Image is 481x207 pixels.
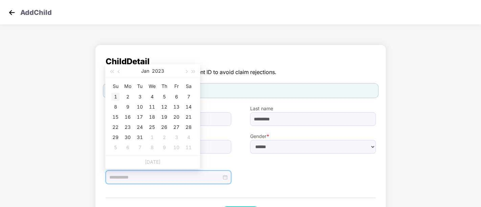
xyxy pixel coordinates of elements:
[250,133,376,140] label: Gender
[160,113,168,121] div: 19
[158,92,170,102] td: 2023-01-05
[160,103,168,111] div: 12
[172,123,180,131] div: 27
[172,143,180,152] div: 10
[146,102,158,112] td: 2023-01-11
[106,55,376,68] span: Child Detail
[172,93,180,101] div: 6
[152,64,164,78] button: 2023
[160,133,168,141] div: 2
[106,68,376,76] span: The detail should be as per government ID to avoid claim rejections.
[170,102,182,112] td: 2023-01-13
[146,132,158,142] td: 2023-02-01
[158,132,170,142] td: 2023-02-02
[124,113,132,121] div: 16
[146,81,158,92] th: We
[122,132,134,142] td: 2023-01-30
[148,123,156,131] div: 25
[111,93,119,101] div: 1
[170,142,182,153] td: 2023-02-10
[124,133,132,141] div: 30
[170,92,182,102] td: 2023-01-06
[134,102,146,112] td: 2023-01-10
[109,132,122,142] td: 2023-01-29
[136,93,144,101] div: 3
[148,103,156,111] div: 11
[172,103,180,111] div: 13
[146,122,158,132] td: 2023-01-25
[184,93,193,101] div: 7
[122,81,134,92] th: Mo
[170,112,182,122] td: 2023-01-20
[109,102,122,112] td: 2023-01-08
[111,133,119,141] div: 29
[122,92,134,102] td: 2023-01-02
[136,113,144,121] div: 17
[184,123,193,131] div: 28
[182,112,195,122] td: 2023-01-21
[136,133,144,141] div: 31
[160,123,168,131] div: 26
[134,122,146,132] td: 2023-01-24
[134,92,146,102] td: 2023-01-03
[134,132,146,142] td: 2023-01-31
[136,123,144,131] div: 24
[158,102,170,112] td: 2023-01-12
[182,122,195,132] td: 2023-01-28
[141,64,149,78] button: Jan
[148,113,156,121] div: 18
[122,122,134,132] td: 2023-01-23
[124,143,132,152] div: 6
[109,142,122,153] td: 2023-02-05
[158,142,170,153] td: 2023-02-09
[182,142,195,153] td: 2023-02-11
[184,103,193,111] div: 14
[122,112,134,122] td: 2023-01-16
[124,93,132,101] div: 2
[184,143,193,152] div: 11
[170,122,182,132] td: 2023-01-27
[134,81,146,92] th: Tu
[7,7,17,18] img: svg+xml;base64,PHN2ZyB4bWxucz0iaHR0cDovL3d3dy53My5vcmcvMjAwMC9zdmciIHdpZHRoPSIzMCIgaGVpZ2h0PSIzMC...
[182,102,195,112] td: 2023-01-14
[134,112,146,122] td: 2023-01-17
[182,81,195,92] th: Sa
[184,113,193,121] div: 21
[160,93,168,101] div: 5
[122,142,134,153] td: 2023-02-06
[145,159,160,165] a: [DATE]
[158,81,170,92] th: Th
[148,143,156,152] div: 8
[172,113,180,121] div: 20
[124,123,132,131] div: 23
[136,103,144,111] div: 10
[146,142,158,153] td: 2023-02-08
[170,132,182,142] td: 2023-02-03
[250,105,376,112] label: Last name
[111,143,119,152] div: 5
[136,143,144,152] div: 7
[158,112,170,122] td: 2023-01-19
[109,112,122,122] td: 2023-01-15
[182,92,195,102] td: 2023-01-07
[109,81,122,92] th: Su
[160,143,168,152] div: 9
[111,113,119,121] div: 15
[111,123,119,131] div: 22
[20,7,52,16] p: Add Child
[146,112,158,122] td: 2023-01-18
[111,103,119,111] div: 8
[124,103,132,111] div: 9
[184,133,193,141] div: 4
[146,92,158,102] td: 2023-01-04
[134,142,146,153] td: 2023-02-07
[148,93,156,101] div: 4
[148,133,156,141] div: 1
[109,122,122,132] td: 2023-01-22
[109,92,122,102] td: 2023-01-01
[172,133,180,141] div: 3
[170,81,182,92] th: Fr
[158,122,170,132] td: 2023-01-26
[122,102,134,112] td: 2023-01-09
[182,132,195,142] td: 2023-02-04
